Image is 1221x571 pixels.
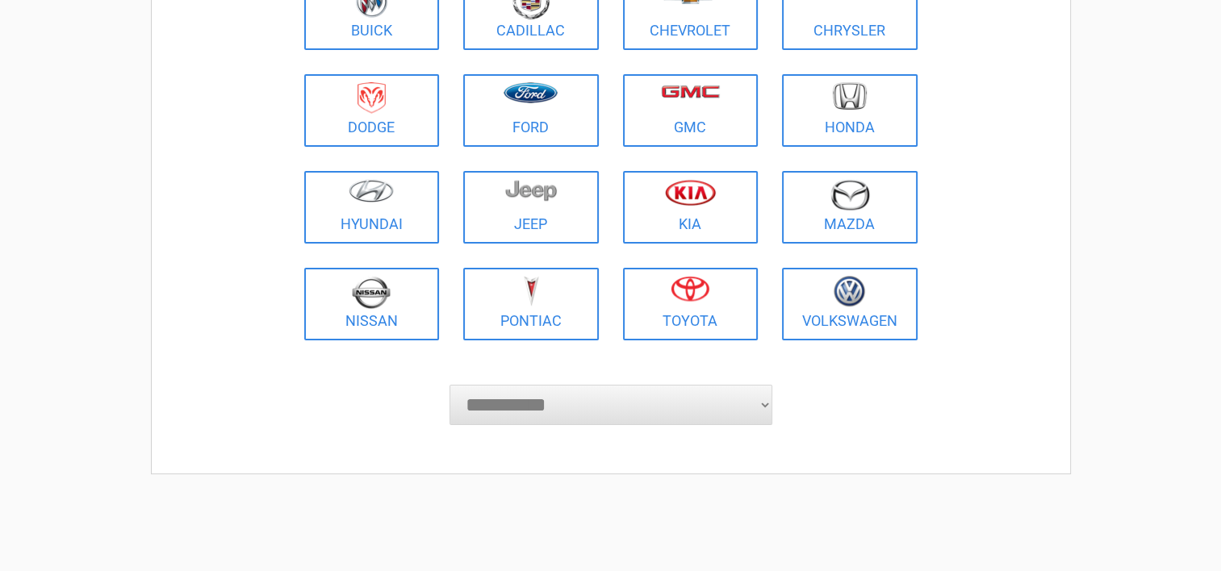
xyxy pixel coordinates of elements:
img: honda [833,82,867,110]
img: dodge [358,82,386,114]
a: GMC [623,74,759,147]
a: Hyundai [304,171,440,244]
a: Nissan [304,268,440,340]
a: Ford [463,74,599,147]
img: ford [504,82,558,103]
a: Mazda [782,171,918,244]
a: Toyota [623,268,759,340]
a: Dodge [304,74,440,147]
a: Pontiac [463,268,599,340]
img: kia [665,179,716,206]
img: volkswagen [834,276,865,307]
img: gmc [661,85,720,98]
img: toyota [671,276,709,302]
img: nissan [352,276,391,309]
a: Kia [623,171,759,244]
a: Volkswagen [782,268,918,340]
img: pontiac [523,276,539,306]
img: mazda [830,179,870,210]
a: Jeep [463,171,599,244]
img: hyundai [349,179,394,202]
img: jeep [505,179,557,202]
a: Honda [782,74,918,147]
